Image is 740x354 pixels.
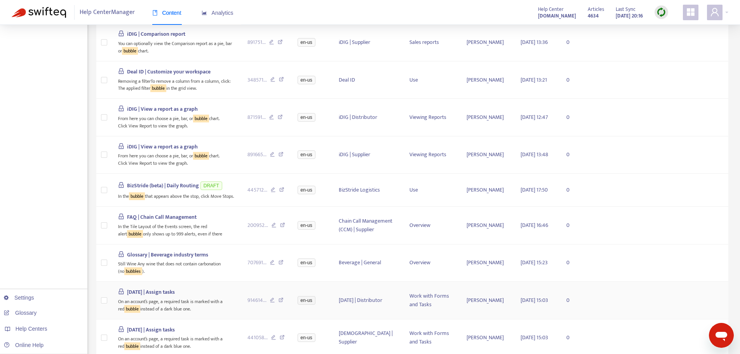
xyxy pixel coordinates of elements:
td: iDIG | Supplier [333,24,404,61]
span: en-us [298,38,315,47]
img: sync.dc5367851b00ba804db3.png [656,7,666,17]
span: [DATE] 15:03 [521,333,548,342]
sqkw: bubble [122,47,138,55]
td: [PERSON_NAME] [460,207,514,244]
div: On an account’s page, a required task is marked with a red instead of a dark blue one. [118,296,235,312]
span: [DATE] 13:36 [521,38,548,47]
td: Beverage | General [333,244,404,282]
div: You can optionally view the Comparison report as a pie, bar or chart. [118,38,235,54]
span: 200952 ... [247,221,268,230]
span: 871591 ... [247,113,266,122]
sqkw: bubble [124,342,140,350]
span: en-us [298,333,315,342]
td: [PERSON_NAME] [460,282,514,319]
span: [DATE] 15:03 [521,296,548,305]
span: iDIG | View a report as a graph [127,105,198,113]
span: Glossary | Beverage industry terms [127,250,208,259]
sqkw: bubble [193,152,209,160]
span: lock [118,326,124,332]
a: Online Help [4,342,44,348]
td: 0 [560,99,591,136]
span: iDIG | Comparison report [127,30,185,38]
td: Sales reports [403,24,460,61]
span: lock [118,30,124,37]
span: en-us [298,186,315,194]
span: 445712 ... [247,186,267,194]
td: [PERSON_NAME] [460,174,514,207]
span: appstore [686,7,695,17]
td: [DATE] | Distributor [333,282,404,319]
td: iDIG | Supplier [333,136,404,174]
span: lock [118,182,124,188]
a: Glossary [4,310,37,316]
div: Removing a filterTo remove a column from a column, click: The applied filter in the grid view. [118,76,235,92]
span: [DATE] 13:21 [521,75,547,84]
td: Work with Forms and Tasks [403,282,460,319]
sqkw: bubble [129,192,145,200]
a: Settings [4,295,34,301]
span: area-chart [202,10,207,16]
span: Content [152,10,181,16]
span: Articles [588,5,604,14]
span: en-us [298,76,315,84]
td: Use [403,174,460,207]
span: en-us [298,113,315,122]
td: [PERSON_NAME] [460,99,514,136]
td: [PERSON_NAME] [460,24,514,61]
td: Overview [403,244,460,282]
span: 914614 ... [247,296,266,305]
sqkw: bubble [127,230,143,238]
td: 0 [560,207,591,244]
sqkw: bubbles [124,267,142,275]
td: 0 [560,282,591,319]
sqkw: bubble [193,115,209,122]
td: 0 [560,244,591,282]
span: FAQ | Chain Call Management [127,213,197,221]
span: user [710,7,719,17]
td: [PERSON_NAME] [460,136,514,174]
div: In the that appears above the stop, click Move Stops. [118,192,235,201]
span: [DATE] 12:47 [521,113,548,122]
td: Viewing Reports [403,136,460,174]
span: [DATE] 17:50 [521,185,548,194]
div: From here you can choose a pie, bar, or chart. Click View Report to view the graph. [118,151,235,167]
span: en-us [298,150,315,159]
span: book [152,10,158,16]
span: DRAFT [200,181,222,190]
span: lock [118,251,124,257]
span: [DATE] | Assign tasks [127,288,175,296]
span: Deal ID | Customize your workspace [127,67,211,76]
span: en-us [298,221,315,230]
sqkw: bubble [150,84,166,92]
span: [DATE] 15:23 [521,258,548,267]
sqkw: bubble [124,305,140,313]
div: Still Wine Any wine that does not contain carbonation (no ). [118,259,235,275]
div: From here you can choose a pie, bar, or chart. Click View Report to view the graph. [118,113,235,129]
span: en-us [298,258,315,267]
span: Help Centers [16,326,47,332]
a: [DOMAIN_NAME] [538,11,576,20]
img: Swifteq [12,7,66,18]
span: iDIG | View a report as a graph [127,142,198,151]
span: Analytics [202,10,233,16]
td: 0 [560,24,591,61]
span: lock [118,105,124,112]
span: en-us [298,296,315,305]
span: 441058 ... [247,333,268,342]
td: Viewing Reports [403,99,460,136]
div: In the Tile Layout of the Events screen, the red alert only shows up to 999 alerts, even if there [118,221,235,237]
td: BizStride Logistics [333,174,404,207]
span: [DATE] 13:48 [521,150,548,159]
span: lock [118,143,124,149]
td: Chain Call Management (CCM) | Supplier [333,207,404,244]
span: lock [118,213,124,220]
td: Use [403,61,460,99]
strong: [DATE] 20:16 [616,12,643,20]
td: iDIG | Distributor [333,99,404,136]
span: Last Sync [616,5,636,14]
span: 891665 ... [247,150,266,159]
span: lock [118,288,124,295]
span: lock [118,68,124,74]
td: Overview [403,207,460,244]
td: 0 [560,174,591,207]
